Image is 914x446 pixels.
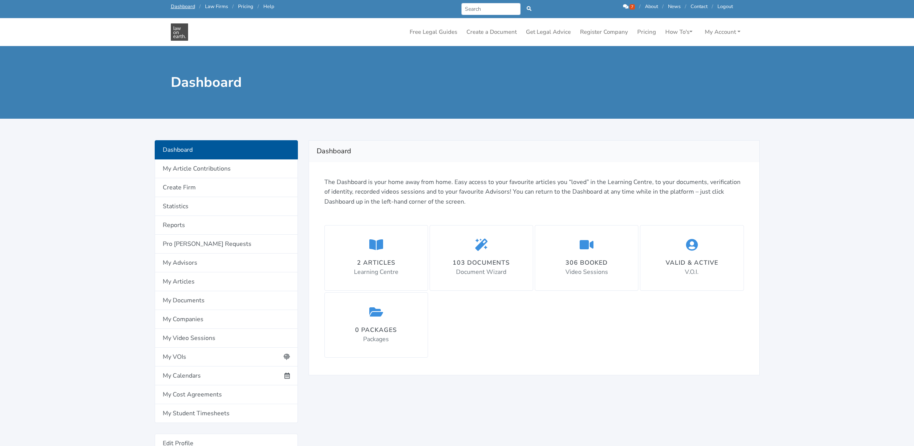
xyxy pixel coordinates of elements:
a: Contact [691,3,707,10]
a: Free Legal Guides [407,25,460,40]
span: / [685,3,686,10]
input: Search [461,3,521,15]
p: V.O.I. [666,267,718,277]
a: Statistics [155,197,298,216]
a: Reports [155,216,298,235]
p: The Dashboard is your home away from home. Easy access to your favourite articles you “loved” in ... [324,177,744,207]
a: About [645,3,658,10]
a: How To's [662,25,696,40]
p: Packages [355,335,397,345]
div: 2 articles [354,258,398,267]
a: News [668,3,681,10]
a: Pricing [238,3,253,10]
a: My Calendars [155,366,298,385]
a: Law Firms [205,3,228,10]
p: Document Wizard [453,267,510,277]
a: My Account [702,25,744,40]
a: My Companies [155,310,298,329]
div: Valid & Active [666,258,718,267]
a: My Documents [155,291,298,310]
a: Pricing [634,25,659,40]
a: Pro [PERSON_NAME] Requests [155,235,298,254]
a: Valid & Active V.O.I. [640,225,744,290]
span: / [712,3,713,10]
a: Create Firm [155,178,298,197]
span: / [662,3,664,10]
h2: Dashboard [317,145,752,158]
span: / [199,3,201,10]
div: 306 booked [565,258,608,267]
a: My Article Contributions [155,159,298,178]
a: Help [263,3,274,10]
div: 103 documents [453,258,510,267]
a: My Cost Agreements [155,385,298,404]
img: Law On Earth [171,23,188,41]
a: My Video Sessions [155,329,298,348]
a: My VOIs [155,348,298,366]
p: Learning Centre [354,267,398,277]
a: 306 booked Video Sessions [535,225,638,290]
span: / [232,3,234,10]
a: My Student Timesheets [155,404,298,423]
a: Get Legal Advice [523,25,574,40]
p: Video Sessions [565,267,608,277]
span: 7 [630,4,635,10]
a: 2 articles Learning Centre [324,225,428,290]
a: Logout [717,3,733,10]
a: Dashboard [171,3,195,10]
a: 7 [623,3,636,10]
span: / [639,3,641,10]
a: My Advisors [155,254,298,272]
a: Dashboard [155,140,298,159]
div: 0 packages [355,325,397,335]
a: My Articles [155,272,298,291]
a: 0 packages Packages [324,292,428,358]
a: Create a Document [463,25,520,40]
a: 103 documents Document Wizard [430,225,533,290]
a: Register Company [577,25,631,40]
span: / [258,3,259,10]
h1: Dashboard [171,74,452,91]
